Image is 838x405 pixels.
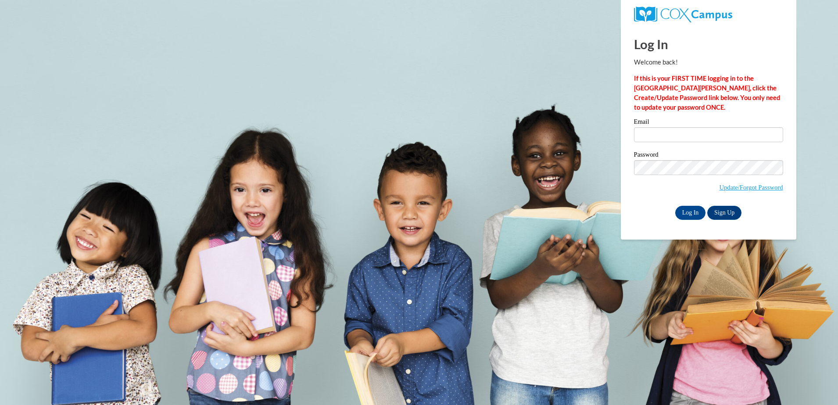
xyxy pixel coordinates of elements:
strong: If this is your FIRST TIME logging in to the [GEOGRAPHIC_DATA][PERSON_NAME], click the Create/Upd... [634,75,780,111]
h1: Log In [634,35,783,53]
a: Sign Up [707,206,741,220]
input: Log In [675,206,706,220]
label: Password [634,151,783,160]
a: Update/Forgot Password [719,184,783,191]
p: Welcome back! [634,57,783,67]
img: COX Campus [634,7,732,22]
label: Email [634,118,783,127]
a: COX Campus [634,7,783,22]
